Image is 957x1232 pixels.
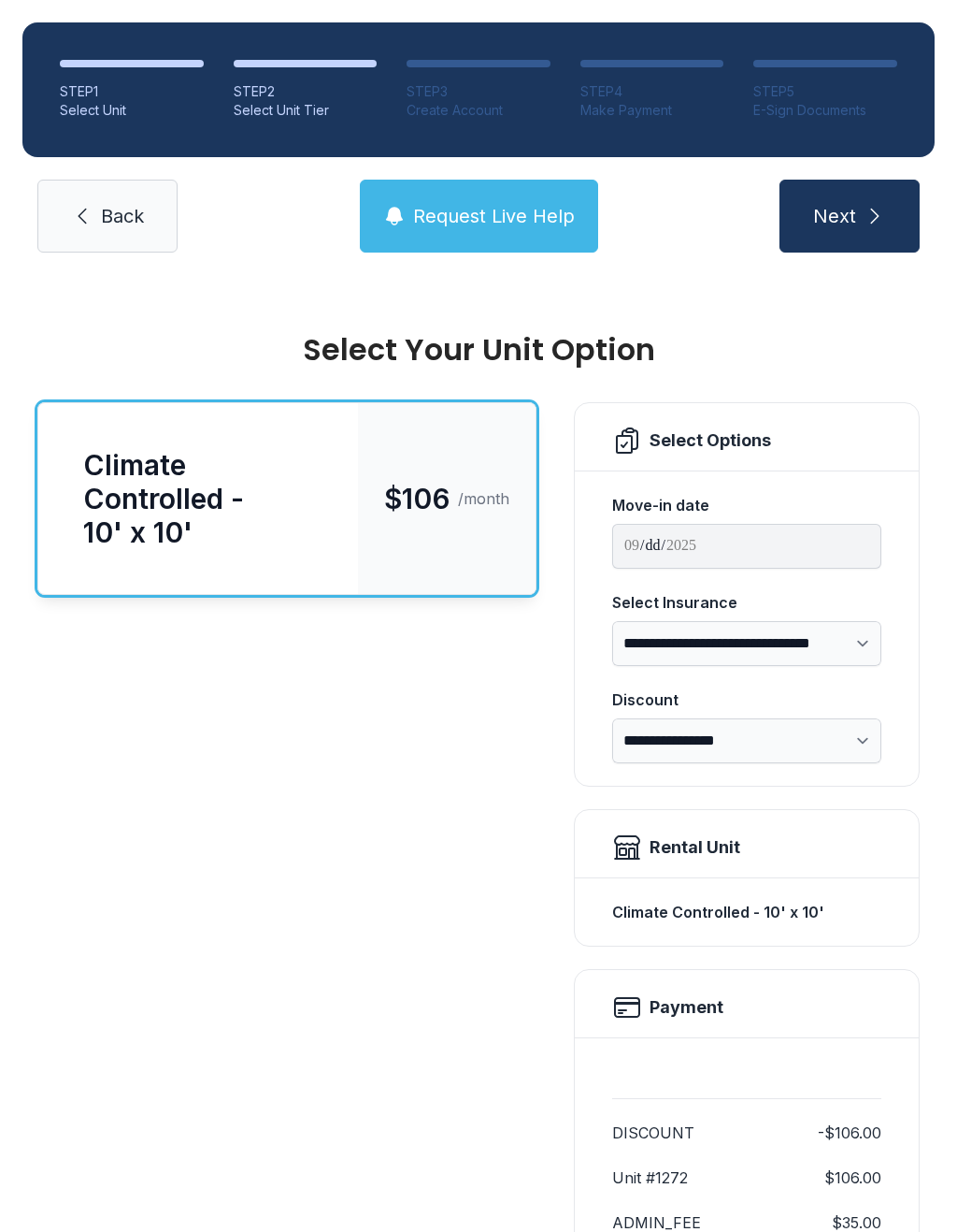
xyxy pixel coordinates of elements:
[83,448,313,549] div: Climate Controlled - 10' x 10'
[650,834,740,861] div: Rental Unit
[612,621,881,666] select: Select Insurance
[753,82,897,101] div: STEP 5
[650,428,771,454] div: Select Options
[60,101,204,120] div: Select Unit
[650,994,723,1021] h2: Payment
[413,203,575,229] span: Request Live Help
[824,1167,881,1189] dd: $106.00
[612,591,881,614] div: Select Insurance
[753,101,897,120] div: E-Sign Documents
[612,893,881,931] div: Climate Controlled - 10' x 10'
[407,101,550,120] div: Create Account
[384,482,450,515] span: $106
[101,203,144,229] span: Back
[234,82,378,101] div: STEP 2
[818,1122,881,1144] dd: -$106.00
[612,1167,688,1189] dt: Unit #1272
[458,487,509,510] span: /month
[407,82,550,101] div: STEP 3
[612,494,881,516] div: Move-in date
[60,82,204,101] div: STEP 1
[612,524,881,569] input: Move-in date
[612,1122,694,1144] dt: DISCOUNT
[813,203,856,229] span: Next
[612,688,881,711] div: Discount
[580,101,724,120] div: Make Payment
[37,335,920,365] div: Select Your Unit Option
[580,82,724,101] div: STEP 4
[612,718,881,763] select: Discount
[234,101,378,120] div: Select Unit Tier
